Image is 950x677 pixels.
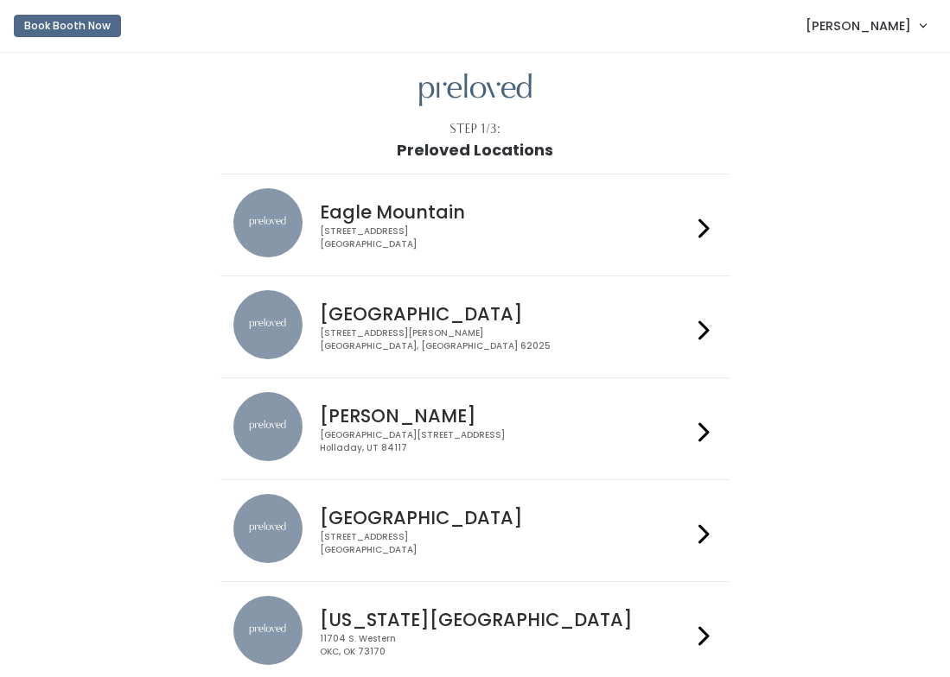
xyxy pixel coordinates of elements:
div: [STREET_ADDRESS] [GEOGRAPHIC_DATA] [320,531,692,556]
div: 11704 S. Western OKC, OK 73170 [320,633,692,658]
a: preloved location [GEOGRAPHIC_DATA] [STREET_ADDRESS][PERSON_NAME][GEOGRAPHIC_DATA], [GEOGRAPHIC_D... [233,290,717,364]
img: preloved location [233,188,303,257]
h1: Preloved Locations [397,142,553,159]
img: preloved location [233,596,303,665]
img: preloved location [233,494,303,563]
a: preloved location [GEOGRAPHIC_DATA] [STREET_ADDRESS][GEOGRAPHIC_DATA] [233,494,717,567]
img: preloved logo [419,73,532,107]
h4: [GEOGRAPHIC_DATA] [320,508,692,528]
a: Book Booth Now [14,7,121,45]
div: Step 1/3: [449,120,501,138]
div: [GEOGRAPHIC_DATA][STREET_ADDRESS] Holladay, UT 84117 [320,429,692,454]
span: [PERSON_NAME] [806,16,911,35]
a: preloved location [PERSON_NAME] [GEOGRAPHIC_DATA][STREET_ADDRESS]Holladay, UT 84117 [233,392,717,465]
img: preloved location [233,392,303,461]
h4: Eagle Mountain [320,202,692,222]
img: preloved location [233,290,303,359]
div: [STREET_ADDRESS][PERSON_NAME] [GEOGRAPHIC_DATA], [GEOGRAPHIC_DATA] 62025 [320,327,692,352]
div: [STREET_ADDRESS] [GEOGRAPHIC_DATA] [320,225,692,250]
h4: [PERSON_NAME] [320,406,692,426]
h4: [GEOGRAPHIC_DATA] [320,304,692,324]
a: preloved location Eagle Mountain [STREET_ADDRESS][GEOGRAPHIC_DATA] [233,188,717,262]
button: Book Booth Now [14,15,121,37]
a: [PERSON_NAME] [788,7,943,44]
a: preloved location [US_STATE][GEOGRAPHIC_DATA] 11704 S. WesternOKC, OK 73170 [233,596,717,669]
h4: [US_STATE][GEOGRAPHIC_DATA] [320,610,692,630]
